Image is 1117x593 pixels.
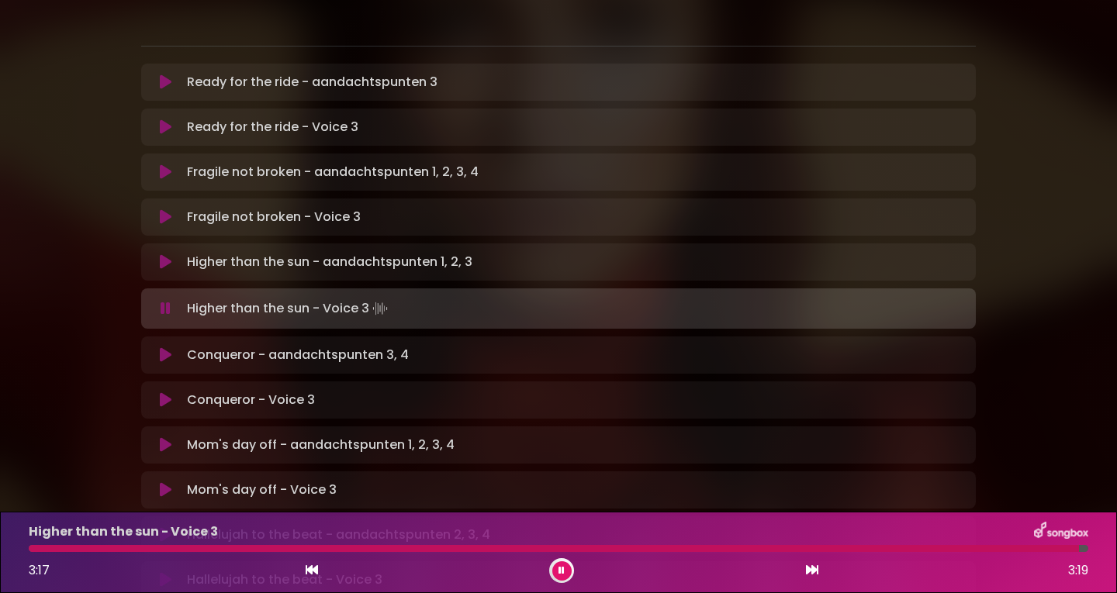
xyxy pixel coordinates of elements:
p: Higher than the sun - Voice 3 [187,298,391,319]
p: Mom's day off - Voice 3 [187,481,337,499]
p: Higher than the sun - Voice 3 [29,522,218,541]
p: Ready for the ride - aandachtspunten 3 [187,73,437,91]
img: waveform4.gif [369,298,391,319]
p: Ready for the ride - Voice 3 [187,118,358,136]
p: Conqueror - aandachtspunten 3, 4 [187,346,409,364]
img: songbox-logo-white.png [1034,522,1088,542]
p: Conqueror - Voice 3 [187,391,315,409]
span: 3:17 [29,561,50,579]
p: Higher than the sun - aandachtspunten 1, 2, 3 [187,253,472,271]
p: Fragile not broken - aandachtspunten 1, 2, 3, 4 [187,163,479,181]
p: Fragile not broken - Voice 3 [187,208,361,226]
p: Mom's day off - aandachtspunten 1, 2, 3, 4 [187,436,455,454]
span: 3:19 [1068,561,1088,580]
